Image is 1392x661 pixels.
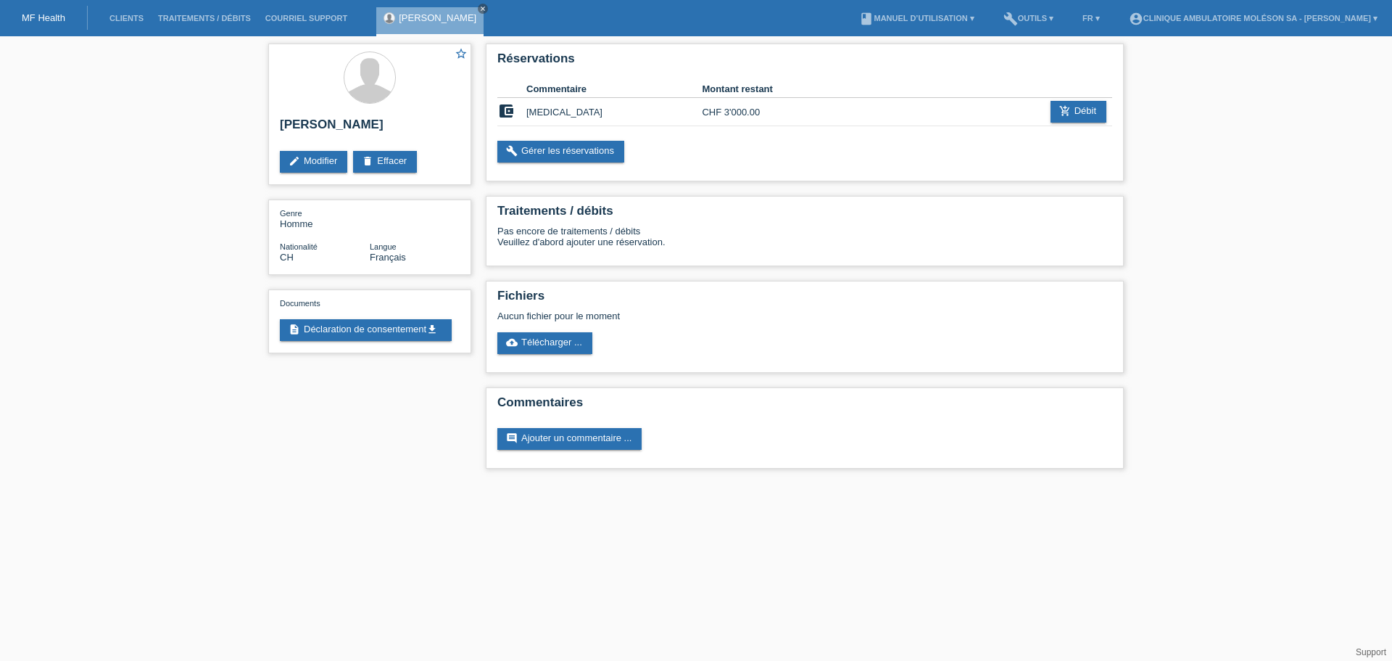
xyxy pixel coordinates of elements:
a: descriptionDéclaration de consentementget_app [280,319,452,341]
i: book [859,12,874,26]
i: edit [289,155,300,167]
span: Documents [280,299,320,308]
a: buildOutils ▾ [996,14,1061,22]
h2: Traitements / débits [497,204,1112,226]
span: Genre [280,209,302,218]
i: build [506,145,518,157]
a: [PERSON_NAME] [399,12,476,23]
i: star_border [455,47,468,60]
a: buildGérer les réservations [497,141,624,163]
th: Montant restant [702,81,790,98]
td: CHF 3'000.00 [702,98,790,126]
a: FR ▾ [1075,14,1107,22]
a: Courriel Support [258,14,355,22]
td: [MEDICAL_DATA] [526,98,702,126]
div: Pas encore de traitements / débits Veuillez d'abord ajouter une réservation. [497,226,1112,258]
a: Traitements / débits [151,14,258,22]
i: delete [362,155,373,167]
div: Homme [280,208,370,229]
h2: Commentaires [497,395,1112,417]
a: MF Health [22,12,65,23]
a: account_circleClinique ambulatoire Moléson SA - [PERSON_NAME] ▾ [1122,14,1385,22]
a: bookManuel d’utilisation ▾ [852,14,981,22]
i: comment [506,432,518,444]
span: Suisse [280,252,294,263]
a: add_shopping_cartDébit [1051,101,1106,123]
span: Langue [370,242,397,251]
i: cloud_upload [506,337,518,348]
h2: Fichiers [497,289,1112,311]
h2: Réservations [497,52,1112,73]
a: editModifier [280,151,347,173]
span: Nationalité [280,242,318,251]
th: Commentaire [526,81,702,98]
a: cloud_uploadTélécharger ... [497,332,592,354]
a: commentAjouter un commentaire ... [497,428,642,450]
i: get_app [426,324,438,335]
i: add_shopping_cart [1059,105,1071,117]
i: account_balance_wallet [497,102,515,120]
a: Clients [102,14,151,22]
a: deleteEffacer [353,151,417,173]
div: Aucun fichier pour le moment [497,311,940,321]
a: close [478,4,488,14]
h2: [PERSON_NAME] [280,118,460,139]
i: close [479,5,486,12]
a: star_border [455,47,468,62]
i: build [1003,12,1018,26]
i: description [289,324,300,335]
i: account_circle [1129,12,1143,26]
a: Support [1356,647,1386,657]
span: Français [370,252,406,263]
